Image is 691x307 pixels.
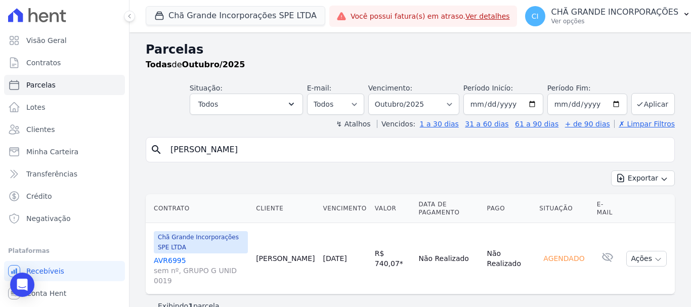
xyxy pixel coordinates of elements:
th: Pago [483,194,536,223]
th: Situação [535,194,592,223]
button: Aplicar [631,93,675,115]
button: Chã Grande Incorporações SPE LTDA [146,6,325,25]
div: Open Intercom Messenger [10,273,34,297]
a: Clientes [4,119,125,140]
td: [PERSON_NAME] [252,223,319,294]
span: CI [532,13,539,20]
div: Agendado [539,251,588,266]
a: Visão Geral [4,30,125,51]
p: de [146,59,245,71]
a: Recebíveis [4,261,125,281]
th: Contrato [146,194,252,223]
span: Conta Hent [26,288,66,298]
label: E-mail: [307,84,332,92]
a: Negativação [4,208,125,229]
span: Negativação [26,213,71,224]
a: Crédito [4,186,125,206]
th: Data de Pagamento [414,194,483,223]
span: Minha Carteira [26,147,78,157]
a: 61 a 90 dias [515,120,558,128]
label: Vencidos: [377,120,415,128]
span: Crédito [26,191,52,201]
span: Clientes [26,124,55,135]
input: Buscar por nome do lote ou do cliente [164,140,670,160]
button: Exportar [611,170,675,186]
a: Ver detalhes [465,12,510,20]
strong: Outubro/2025 [182,60,245,69]
label: Período Inicío: [463,84,513,92]
th: E-mail [593,194,623,223]
th: Valor [371,194,415,223]
a: Conta Hent [4,283,125,303]
a: Parcelas [4,75,125,95]
span: Parcelas [26,80,56,90]
span: Contratos [26,58,61,68]
a: Minha Carteira [4,142,125,162]
label: Vencimento: [368,84,412,92]
h2: Parcelas [146,40,675,59]
td: R$ 740,07 [371,223,415,294]
span: sem nº, GRUPO G UNID 0019 [154,266,248,286]
a: Lotes [4,97,125,117]
a: 1 a 30 dias [420,120,459,128]
div: Plataformas [8,245,121,257]
a: Contratos [4,53,125,73]
td: Não Realizado [483,223,536,294]
td: Não Realizado [414,223,483,294]
strong: Todas [146,60,172,69]
i: search [150,144,162,156]
span: Lotes [26,102,46,112]
span: Chã Grande Incorporações SPE LTDA [154,231,248,253]
span: Transferências [26,169,77,179]
p: CHÃ GRANDE INCORPORAÇÕES [551,7,679,17]
label: ↯ Atalhos [336,120,370,128]
th: Vencimento [319,194,370,223]
label: Período Fim: [547,83,627,94]
button: Ações [626,251,667,267]
th: Cliente [252,194,319,223]
span: Visão Geral [26,35,67,46]
span: Recebíveis [26,266,64,276]
a: [DATE] [323,254,347,262]
label: Situação: [190,84,223,92]
button: Todos [190,94,303,115]
a: + de 90 dias [565,120,610,128]
a: 31 a 60 dias [465,120,508,128]
p: Ver opções [551,17,679,25]
a: Transferências [4,164,125,184]
a: AVR6995sem nº, GRUPO G UNID 0019 [154,255,248,286]
a: ✗ Limpar Filtros [614,120,675,128]
span: Você possui fatura(s) em atraso. [351,11,510,22]
span: Todos [198,98,218,110]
